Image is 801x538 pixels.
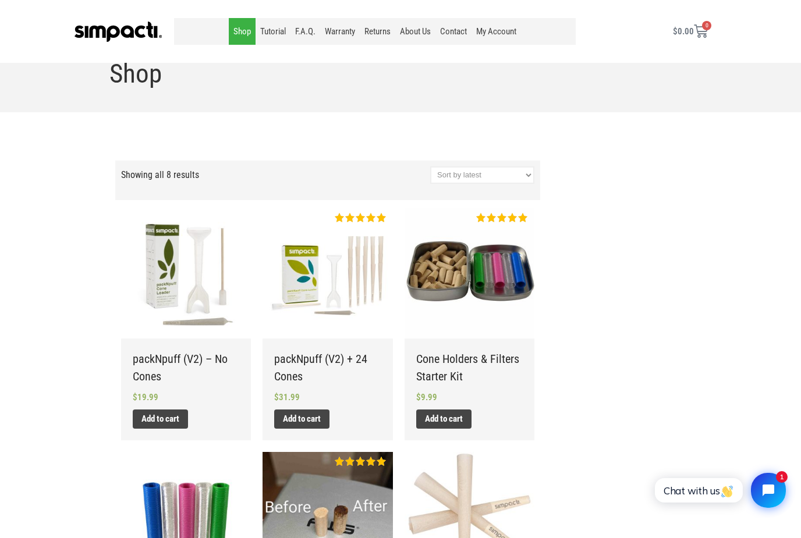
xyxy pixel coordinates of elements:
[435,18,472,45] a: Contact
[702,21,711,30] span: 0
[430,166,534,184] select: Shop order
[274,392,279,402] span: $
[133,392,137,402] span: $
[416,392,421,402] span: $
[335,213,387,222] div: Rated 5.00 out of 5
[133,350,239,385] h2: packNpuff (V2) – No Cones
[405,208,534,338] img: Cone Holders & Filters Starter Kit
[472,18,521,45] a: My Account
[335,213,387,222] span: Rated out of 5
[320,18,360,45] a: Warranty
[133,409,188,429] a: Add to cart: “packNpuff (V2) - No Cones”
[274,350,381,385] h2: packNpuff (V2) + 24 Cones
[263,208,392,338] img: packNpuff (V2) + 24 Cones
[659,17,722,45] a: $0.00 0
[673,26,694,37] bdi: 0.00
[121,166,199,184] p: Showing all 8 results
[476,213,529,222] span: Rated out of 5
[416,208,523,404] a: Cone Holders & Filters Starter Kit Cone Holders & Filters Starter KitRated 5.00 out of 5 $9.99
[335,457,387,466] div: Rated 5.00 out of 5
[229,18,256,45] a: Shop
[642,463,796,518] iframe: Tidio Chat
[256,18,290,45] a: Tutorial
[109,59,692,88] h3: Shop
[335,457,387,466] span: Rated out of 5
[274,208,381,404] a: packNpuff (V2) + 24 Cones packNpuff (V2) + 24 ConesRated 5.00 out of 5 $31.99
[476,213,529,222] div: Rated 5.00 out of 5
[121,208,251,338] img: packNpuff (V2) - No Cones
[395,18,435,45] a: About Us
[360,18,395,45] a: Returns
[133,208,239,404] a: packNpuff (V2) - No Cones packNpuff (V2) – No Cones $19.99
[416,409,472,429] a: Add to cart: “Cone Holders & Filters Starter Kit”
[133,392,158,402] bdi: 19.99
[673,26,678,37] span: $
[274,392,300,402] bdi: 31.99
[274,409,329,429] a: Add to cart: “packNpuff (V2) + 24 Cones”
[416,392,437,402] bdi: 9.99
[416,350,523,385] h2: Cone Holders & Filters Starter Kit
[290,18,320,45] a: F.A.Q.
